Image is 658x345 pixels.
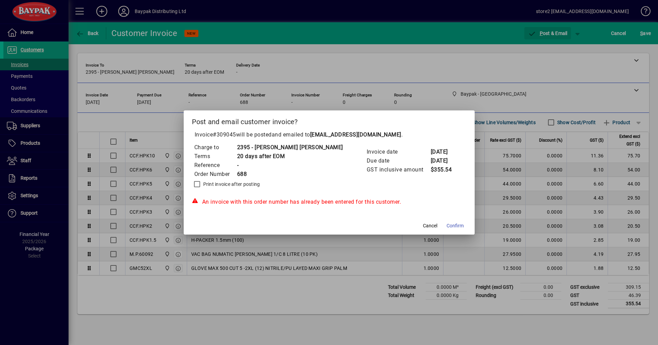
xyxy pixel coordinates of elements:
[430,156,458,165] td: [DATE]
[430,165,458,174] td: $355.54
[444,219,466,232] button: Confirm
[194,152,237,161] td: Terms
[430,147,458,156] td: [DATE]
[447,222,464,229] span: Confirm
[237,143,343,152] td: 2395 - [PERSON_NAME] [PERSON_NAME]
[194,170,237,179] td: Order Number
[213,131,236,138] span: #309045
[366,147,430,156] td: Invoice date
[423,222,437,229] span: Cancel
[192,131,466,139] p: Invoice will be posted .
[192,198,466,206] div: An invoice with this order number has already been entered for this customer.
[237,170,343,179] td: 688
[202,181,260,188] label: Print invoice after posting
[194,161,237,170] td: Reference
[237,152,343,161] td: 20 days after EOM
[194,143,237,152] td: Charge to
[366,156,430,165] td: Due date
[366,165,430,174] td: GST inclusive amount
[184,110,475,130] h2: Post and email customer invoice?
[237,161,343,170] td: -
[419,219,441,232] button: Cancel
[272,131,401,138] span: and emailed to
[310,131,401,138] b: [EMAIL_ADDRESS][DOMAIN_NAME]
